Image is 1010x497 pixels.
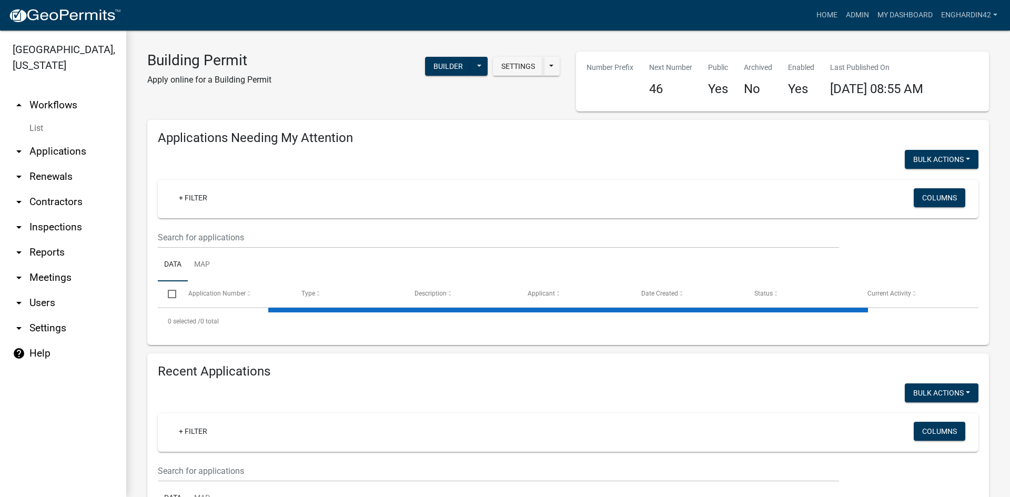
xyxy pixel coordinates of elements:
h3: Building Permit [147,52,271,69]
h4: No [744,82,772,97]
button: Columns [914,422,965,441]
a: Map [188,248,216,282]
i: arrow_drop_down [13,246,25,259]
i: arrow_drop_down [13,271,25,284]
span: Applicant [528,290,555,297]
datatable-header-cell: Application Number [178,281,291,307]
datatable-header-cell: Applicant [518,281,631,307]
a: Home [812,5,842,25]
div: 0 total [158,308,978,334]
span: Current Activity [867,290,911,297]
span: Type [301,290,315,297]
p: Public [708,62,728,73]
p: Enabled [788,62,814,73]
span: 0 selected / [168,318,200,325]
button: Columns [914,188,965,207]
a: My Dashboard [873,5,937,25]
button: Bulk Actions [905,150,978,169]
a: EngHardin42 [937,5,1002,25]
a: + Filter [170,188,216,207]
a: Data [158,248,188,282]
p: Archived [744,62,772,73]
p: Number Prefix [587,62,633,73]
h4: Yes [708,82,728,97]
i: arrow_drop_down [13,221,25,234]
span: Status [754,290,773,297]
h4: Recent Applications [158,364,978,379]
i: arrow_drop_down [13,196,25,208]
span: Date Created [641,290,678,297]
i: help [13,347,25,360]
i: arrow_drop_down [13,145,25,158]
datatable-header-cell: Select [158,281,178,307]
datatable-header-cell: Type [291,281,405,307]
button: Builder [425,57,471,76]
input: Search for applications [158,460,839,482]
p: Apply online for a Building Permit [147,74,271,86]
i: arrow_drop_up [13,99,25,111]
datatable-header-cell: Status [744,281,857,307]
h4: 46 [649,82,692,97]
datatable-header-cell: Description [405,281,518,307]
span: Application Number [188,290,246,297]
h4: Yes [788,82,814,97]
datatable-header-cell: Current Activity [857,281,971,307]
datatable-header-cell: Date Created [631,281,744,307]
h4: Applications Needing My Attention [158,130,978,146]
i: arrow_drop_down [13,322,25,334]
button: Bulk Actions [905,383,978,402]
span: [DATE] 08:55 AM [830,82,923,96]
span: Description [415,290,447,297]
input: Search for applications [158,227,839,248]
i: arrow_drop_down [13,297,25,309]
p: Last Published On [830,62,923,73]
i: arrow_drop_down [13,170,25,183]
a: Admin [842,5,873,25]
button: Settings [493,57,543,76]
a: + Filter [170,422,216,441]
p: Next Number [649,62,692,73]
